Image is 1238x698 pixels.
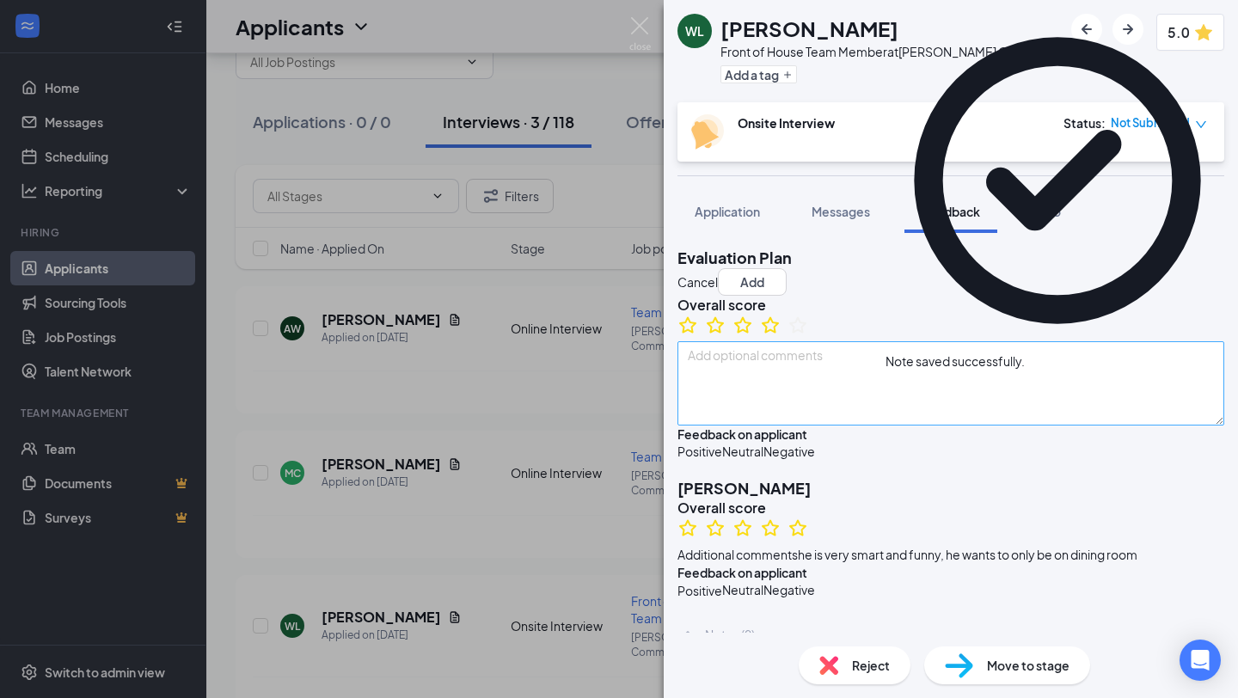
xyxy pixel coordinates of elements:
[722,581,763,600] div: Neutral
[677,517,698,538] svg: StarBorder
[685,22,704,40] div: WL
[720,65,797,83] button: PlusAdd a tag
[718,268,787,296] button: Add
[987,656,1069,675] span: Move to stage
[677,247,1224,268] h2: Evaluation Plan
[677,315,698,335] svg: StarBorder
[695,204,760,219] span: Application
[852,656,890,675] span: Reject
[788,517,808,538] svg: StarBorder
[760,517,781,538] svg: StarBorder
[677,545,798,564] span: Additional comments
[677,624,698,645] svg: ChevronUp
[720,43,1058,60] div: Front of House Team Member at [PERSON_NAME] Commons
[760,315,781,335] svg: StarBorder
[798,545,1137,564] span: he is very smart and funny, he wants to only be on dining room
[677,426,807,443] div: Feedback on applicant
[812,204,870,219] span: Messages
[782,70,793,80] svg: Plus
[763,581,815,600] div: Negative
[705,626,755,643] div: Notes (2)
[886,9,1229,352] svg: CheckmarkCircle
[677,296,1224,315] h3: Overall score
[705,315,726,335] svg: StarBorder
[738,115,835,131] b: Onsite Interview
[1180,640,1221,681] div: Open Intercom Messenger
[732,315,753,335] svg: StarBorder
[677,477,1224,499] h2: [PERSON_NAME]
[677,499,1224,517] h3: Overall score
[677,581,722,600] div: Positive
[677,564,807,581] div: Feedback on applicant
[677,443,722,460] div: Positive
[763,443,815,460] div: Negative
[732,517,753,538] svg: StarBorder
[886,352,1025,370] div: Note saved successfully.
[722,443,763,460] div: Neutral
[788,315,808,335] svg: StarBorder
[677,272,718,291] button: Cancel
[720,14,898,43] h1: [PERSON_NAME]
[705,517,726,538] svg: StarBorder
